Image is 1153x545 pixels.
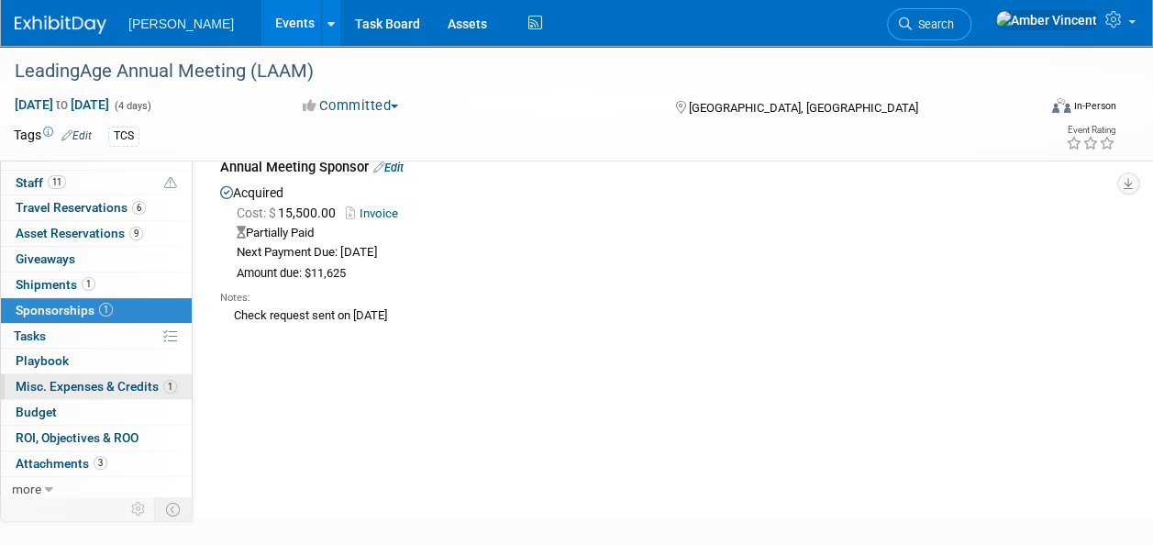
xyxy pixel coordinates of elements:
a: ROI, Objectives & ROO [1,426,192,450]
a: Invoice [346,206,405,220]
div: Notes: [220,291,1103,306]
span: 15,500.00 [237,206,343,220]
div: Acquired [220,181,1103,329]
div: Next Payment Due: [DATE] [237,244,1103,261]
span: Cost: $ [237,206,278,220]
span: Shipments [16,277,95,292]
a: Playbook [1,349,192,373]
a: Edit [373,161,404,174]
div: Event Format [956,95,1116,123]
div: Event Rating [1066,126,1115,135]
span: Search [912,17,954,31]
td: Tags [14,126,92,147]
span: 11 [48,175,66,189]
div: Partially Paid [237,225,1103,242]
td: Personalize Event Tab Strip [123,497,155,521]
span: 1 [82,277,95,291]
span: Staff [16,175,66,190]
a: Tasks [1,324,192,349]
div: Amount due: $11,625 [237,266,1103,282]
span: Asset Reservations [16,226,143,240]
a: Misc. Expenses & Credits1 [1,374,192,399]
span: 3 [94,456,107,470]
span: [GEOGRAPHIC_DATA], [GEOGRAPHIC_DATA] [689,101,918,115]
span: 1 [163,380,177,394]
span: Potential Scheduling Conflict -- at least one attendee is tagged in another overlapping event. [164,175,177,192]
div: Check request sent on [DATE] [220,306,1103,325]
img: Amber Vincent [995,10,1098,30]
a: Budget [1,400,192,425]
span: Sponsorships [16,303,113,317]
span: 9 [129,227,143,240]
a: Travel Reservations6 [1,195,192,220]
span: [DATE] [DATE] [14,96,110,113]
a: Staff11 [1,171,192,195]
a: Sponsorships1 [1,298,192,323]
span: [PERSON_NAME] [128,17,234,31]
span: Budget [16,405,57,419]
a: Search [887,8,971,40]
span: Tasks [14,328,46,343]
span: Giveaways [16,251,75,266]
span: more [12,482,41,496]
a: Attachments3 [1,451,192,476]
div: In-Person [1073,99,1116,113]
span: Travel Reservations [16,200,146,215]
span: Misc. Expenses & Credits [16,379,177,394]
span: 1 [99,303,113,317]
div: Annual Meeting Sponsor [220,158,1103,181]
img: ExhibitDay [15,16,106,34]
div: LeadingAge Annual Meeting (LAAM) [8,55,1022,88]
span: ROI, Objectives & ROO [16,430,139,445]
span: to [53,97,71,112]
span: Playbook [16,353,69,368]
span: Attachments [16,456,107,471]
span: (4 days) [113,100,151,112]
a: Giveaways [1,247,192,272]
img: Format-Inperson.png [1052,98,1070,113]
a: Shipments1 [1,272,192,297]
a: Asset Reservations9 [1,221,192,246]
a: Edit [61,129,92,142]
a: more [1,477,192,502]
span: 6 [132,201,146,215]
button: Committed [296,96,405,116]
span: Booth [16,150,72,164]
div: TCS [108,127,139,146]
td: Toggle Event Tabs [155,497,193,521]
